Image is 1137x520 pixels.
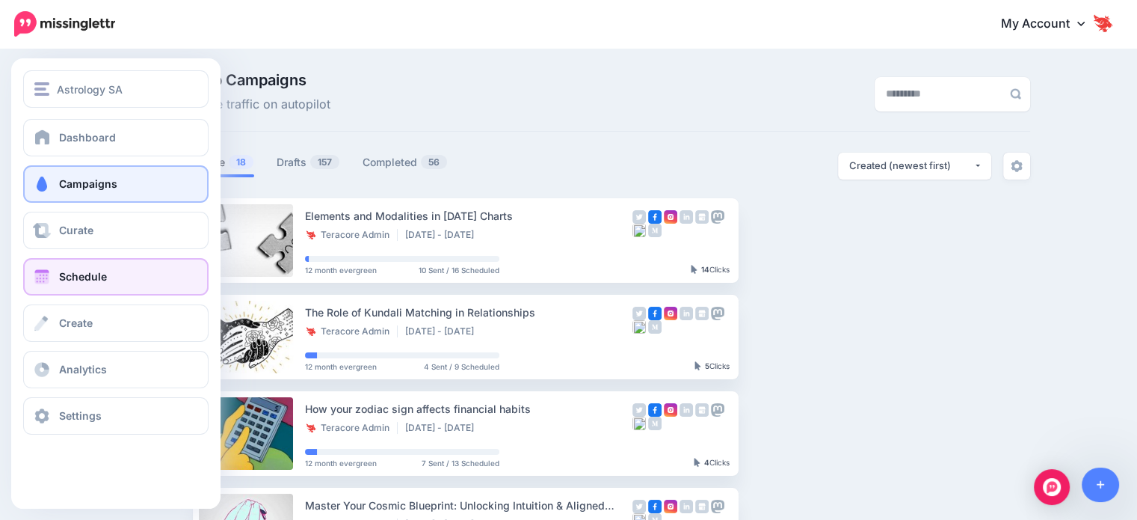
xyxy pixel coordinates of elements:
[648,224,662,237] img: medium-grey-square.png
[664,307,677,320] img: instagram-square.png
[59,131,116,144] span: Dashboard
[680,307,693,320] img: linkedin-grey-square.png
[664,210,677,224] img: instagram-square.png
[305,422,398,434] li: Teracore Admin
[632,210,646,224] img: twitter-grey-square.png
[23,397,209,435] a: Settings
[405,229,481,241] li: [DATE] - [DATE]
[632,224,646,237] img: bluesky-grey-square.png
[838,153,991,180] button: Created (newest first)
[59,177,117,190] span: Campaigns
[305,400,632,417] div: How your zodiac sign affects financial habits
[632,403,646,417] img: twitter-grey-square.png
[422,459,499,467] span: 7 Sent / 13 Scheduled
[305,229,398,241] li: Teracore Admin
[59,316,93,329] span: Create
[849,159,973,173] div: Created (newest first)
[193,95,330,114] span: Drive traffic on autopilot
[57,81,123,98] span: Astrology SA
[424,363,499,370] span: 4 Sent / 9 Scheduled
[23,305,209,342] a: Create
[680,500,693,513] img: linkedin-grey-square.png
[277,153,340,171] a: Drafts157
[1010,88,1021,100] img: search-grey-6.png
[23,212,209,249] a: Curate
[405,422,481,434] li: [DATE] - [DATE]
[664,403,677,417] img: instagram-square.png
[23,119,209,156] a: Dashboard
[711,500,724,513] img: mastodon-grey-square.png
[648,210,662,224] img: facebook-square.png
[23,258,209,296] a: Schedule
[305,363,377,370] span: 12 month evergreen
[648,403,662,417] img: facebook-square.png
[691,266,730,275] div: Clicks
[419,266,499,274] span: 10 Sent / 16 Scheduled
[694,362,730,371] div: Clicks
[705,361,709,370] b: 5
[305,459,377,467] span: 12 month evergreen
[701,265,709,274] b: 14
[23,70,209,108] button: Astrology SA
[632,417,646,430] img: bluesky-grey-square.png
[695,500,709,513] img: google_business-grey-square.png
[193,73,330,88] span: Drip Campaigns
[695,403,709,417] img: google_business-grey-square.png
[1034,469,1070,505] div: Open Intercom Messenger
[23,351,209,388] a: Analytics
[193,153,254,171] a: Active18
[310,155,339,169] span: 157
[691,265,697,274] img: pointer-grey-darker.png
[648,500,662,513] img: facebook-square.png
[23,165,209,203] a: Campaigns
[648,307,662,320] img: facebook-square.png
[695,307,709,320] img: google_business-grey-square.png
[694,459,730,468] div: Clicks
[632,307,646,320] img: twitter-grey-square.png
[648,417,662,430] img: medium-grey-square.png
[704,458,709,467] b: 4
[632,500,646,513] img: twitter-grey-square.png
[694,458,700,467] img: pointer-grey-darker.png
[648,320,662,334] img: medium-grey-square.png
[711,307,724,320] img: mastodon-grey-square.png
[694,361,701,370] img: pointer-grey-darker.png
[695,210,709,224] img: google_business-grey-square.png
[305,497,632,514] div: Master Your Cosmic Blueprint: Unlocking Intuition & Aligned Decisions for an Exceptional Life
[711,403,724,417] img: mastodon-grey-square.png
[632,320,646,334] img: bluesky-grey-square.png
[305,304,632,321] div: The Role of Kundali Matching in Relationships
[1011,160,1023,172] img: settings-grey.png
[363,153,448,171] a: Completed56
[405,325,481,337] li: [DATE] - [DATE]
[680,403,693,417] img: linkedin-grey-square.png
[664,500,677,513] img: instagram-square.png
[34,82,49,96] img: menu.png
[59,224,93,236] span: Curate
[711,210,724,224] img: mastodon-grey-square.png
[421,155,447,169] span: 56
[59,363,107,376] span: Analytics
[59,270,107,283] span: Schedule
[986,6,1115,43] a: My Account
[59,409,102,422] span: Settings
[229,155,253,169] span: 18
[305,207,632,224] div: Elements and Modalities in [DATE] Charts
[14,11,115,37] img: Missinglettr
[305,325,398,337] li: Teracore Admin
[680,210,693,224] img: linkedin-grey-square.png
[305,266,377,274] span: 12 month evergreen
